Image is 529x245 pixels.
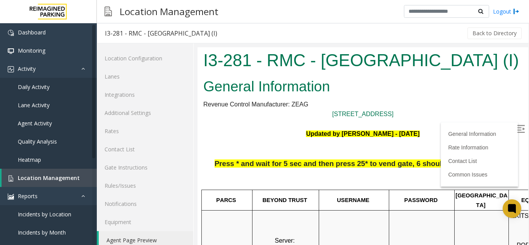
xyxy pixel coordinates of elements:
h1: I3-281 - RMC - [GEOGRAPHIC_DATA] (I) [6,1,325,25]
img: logout [513,7,519,15]
span: Incidents by Location [18,211,71,218]
a: Rate Information [251,97,291,103]
img: 'icon' [8,48,14,54]
span: Dashboard [18,29,46,36]
span: PASSWORD [207,150,240,156]
a: Rules/Issues [97,176,193,195]
img: Open/Close Sidebar Menu [319,78,327,86]
h3: Location Management [116,2,222,21]
a: Location Management [2,169,97,187]
button: Back to Directory [467,27,522,39]
span: EQUIPMENT [324,150,357,156]
img: 'icon' [8,66,14,72]
div: I3-281 - RMC - [GEOGRAPHIC_DATA] (I) [105,28,217,38]
a: Gate Instructions [97,158,193,176]
a: [STREET_ADDRESS] [135,63,196,70]
span: Server: [77,190,97,197]
span: Lane Activity [18,101,50,109]
a: General Information [251,84,299,90]
span: Heatmap [18,156,41,163]
a: Lanes [97,67,193,86]
span: Press * and wait for 5 sec and then press 25* to vend gate, 6 should also work to vend [17,112,312,120]
span: IMP003-0281-ZMS-MRV-WS1 [61,200,115,216]
font: Updated by [PERSON_NAME] - [DATE] [108,83,222,90]
a: Logout [493,7,519,15]
span: POF Machines: [319,195,362,201]
a: Integrations [97,86,193,104]
span: Incidents by Month [18,229,66,236]
img: pageIcon [105,2,112,21]
span: Reports [18,192,38,200]
a: Contact List [97,140,193,158]
a: Additional Settings [97,104,193,122]
img: 'icon' [8,175,14,182]
span: Agent Activity [18,120,52,127]
span: Location Management [18,174,80,182]
a: Location Configuration [97,49,193,67]
span: Revenue Control Manufacturer: ZEAG [6,54,111,60]
span: Monitoring [18,47,45,54]
a: Common Issues [251,124,290,130]
span: BEYOND TRUST [65,150,110,156]
a: Notifications [97,195,193,213]
a: Rates [97,122,193,140]
a: Equipment [97,213,193,231]
img: 'icon' [8,30,14,36]
h2: General Information [6,29,325,50]
span: Activity [18,65,36,72]
span: USERNAME [139,150,172,156]
span: Quality Analysis [18,138,57,145]
span: [GEOGRAPHIC_DATA] [258,145,310,161]
span: PARCS [19,150,38,156]
span: EXITS: Credit Cards Only [313,165,371,182]
span: Daily Activity [18,83,50,91]
span: ZEAG [20,205,37,211]
img: 'icon' [8,194,14,200]
a: Contact List [251,111,279,117]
